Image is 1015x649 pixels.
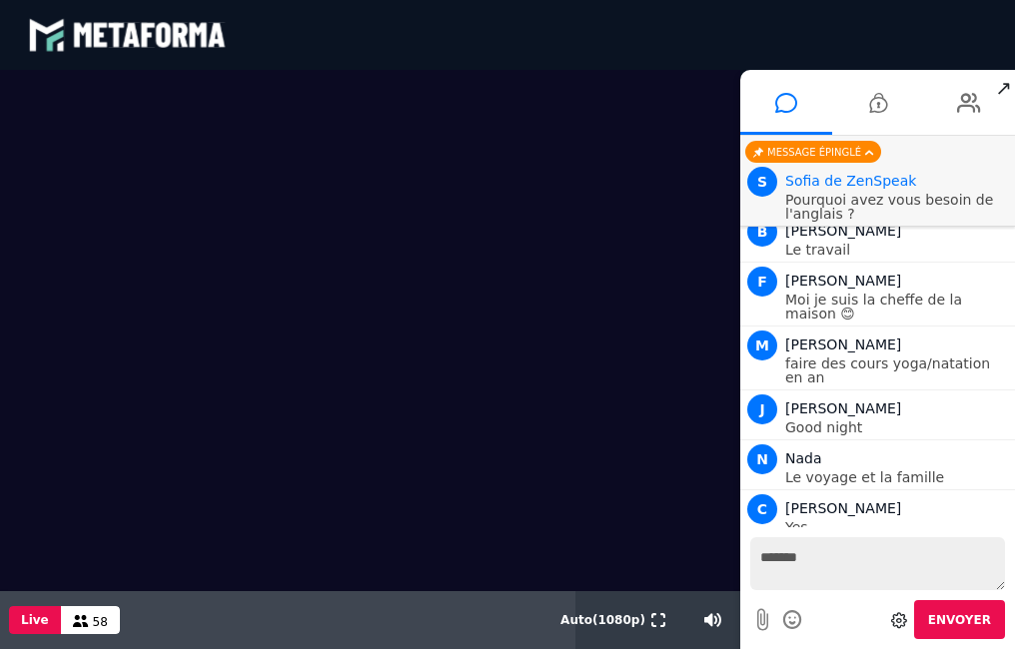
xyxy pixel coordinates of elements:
div: Message épinglé [745,141,881,163]
span: J [747,394,777,424]
p: Le voyage et la famille [785,470,1010,484]
span: N [747,444,777,474]
p: Yes [785,520,1010,534]
span: [PERSON_NAME] [785,336,901,352]
span: Envoyer [928,613,991,627]
p: faire des cours yoga/natation en an [785,356,1010,384]
span: Nada [785,450,822,466]
span: Modérateur [785,173,916,189]
span: S [747,167,777,197]
span: ↗ [992,70,1015,106]
span: [PERSON_NAME] [785,400,901,416]
p: Le travail [785,243,1010,257]
span: 58 [93,615,108,629]
button: Live [9,606,61,634]
p: Moi je suis la cheffe de la maison 😊 [785,293,1010,321]
button: Auto(1080p) [556,591,649,649]
p: Pourquoi avez vous besoin de l'anglais ? [785,193,1010,221]
span: B [747,217,777,247]
span: Auto ( 1080 p) [560,613,645,627]
span: F [747,267,777,297]
p: Good night [785,420,1010,434]
span: M [747,330,777,360]
span: [PERSON_NAME] [785,273,901,289]
button: Envoyer [914,600,1005,639]
span: C [747,494,777,524]
span: [PERSON_NAME] [785,500,901,516]
span: [PERSON_NAME] [785,223,901,239]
